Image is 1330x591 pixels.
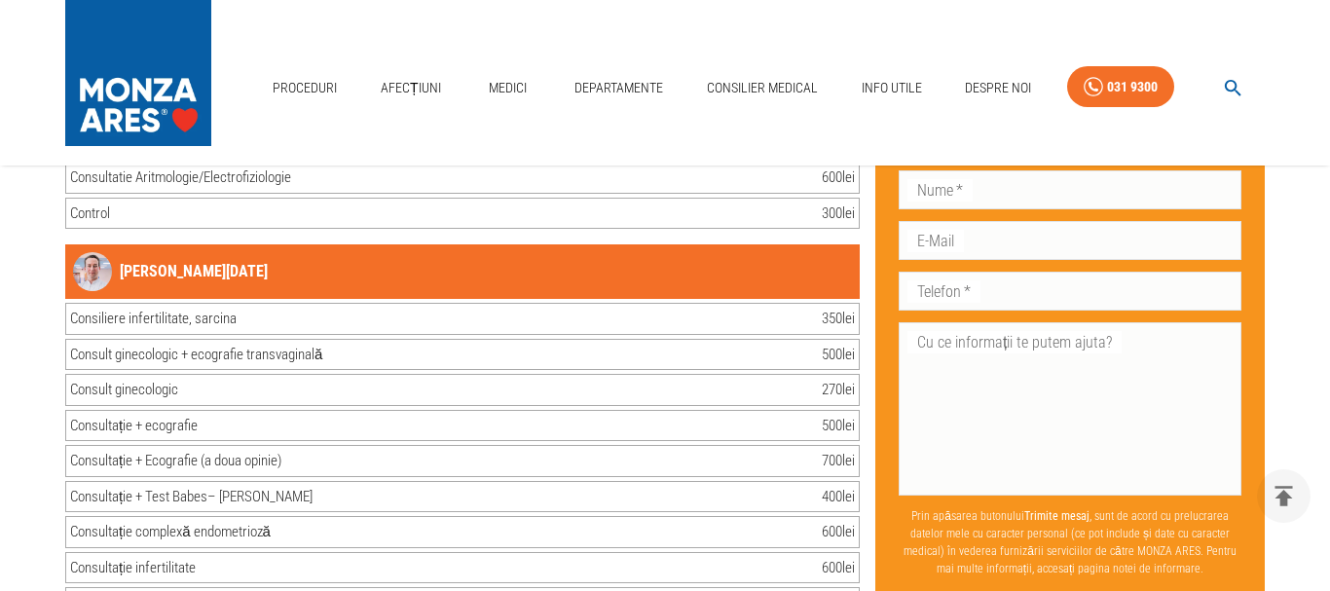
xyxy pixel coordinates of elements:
a: Medici [476,68,538,108]
div: Consultație + Ecografie (a doua opinie) [70,450,281,472]
b: Trimite mesaj [1024,508,1090,522]
a: Departamente [567,68,671,108]
div: Consultație infertilitate [70,557,196,579]
a: Consilier Medical [699,68,826,108]
p: Prin apăsarea butonului , sunt de acord cu prelucrarea datelor mele cu caracter personal (ce pot ... [899,499,1241,584]
div: 700 lei [822,450,855,472]
a: Proceduri [265,68,345,108]
div: Consultație complexă endometrioză [70,521,271,543]
div: Consultatie Aritmologie/Electrofiziologie [70,166,291,189]
div: 300 lei [822,203,855,225]
div: 031 9300 [1107,75,1158,99]
div: Consult ginecologic + ecografie transvaginală [70,344,322,366]
img: Dr. Radu Ignat [73,252,112,291]
div: 600 lei [822,521,855,543]
div: Consultație + ecografie [70,415,198,437]
div: 500 lei [822,344,855,366]
div: 600 lei [822,166,855,189]
div: 270 lei [822,379,855,401]
button: delete [1257,469,1311,523]
div: Consult ginecologic [70,379,178,401]
a: Dr. Radu Ignat[PERSON_NAME][DATE] [73,252,268,291]
a: Despre Noi [957,68,1039,108]
div: Consultație + Test Babes– [PERSON_NAME] [70,486,313,508]
a: Afecțiuni [373,68,449,108]
a: Info Utile [854,68,930,108]
div: 400 lei [822,486,855,508]
div: 500 lei [822,415,855,437]
div: 350 lei [822,308,855,330]
a: 031 9300 [1067,66,1174,108]
div: Consiliere infertilitate, sarcina [70,308,237,330]
div: Control [70,203,110,225]
div: 600 lei [822,557,855,579]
